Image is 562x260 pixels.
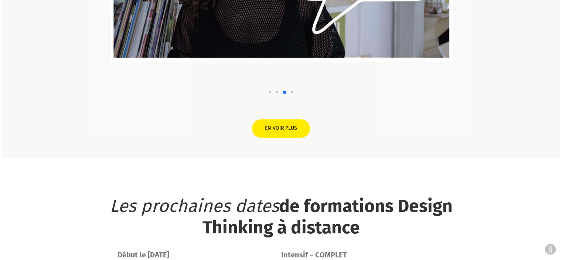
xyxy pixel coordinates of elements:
[281,250,347,259] font: Intensif – COMPLET
[109,195,279,216] font: Les prochaines dates
[202,195,452,238] font: de formations Design Thinking à distance
[265,125,297,131] font: EN VOIR PLUS
[252,119,310,138] a: EN VOIR PLUS
[117,250,169,259] font: Début le [DATE]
